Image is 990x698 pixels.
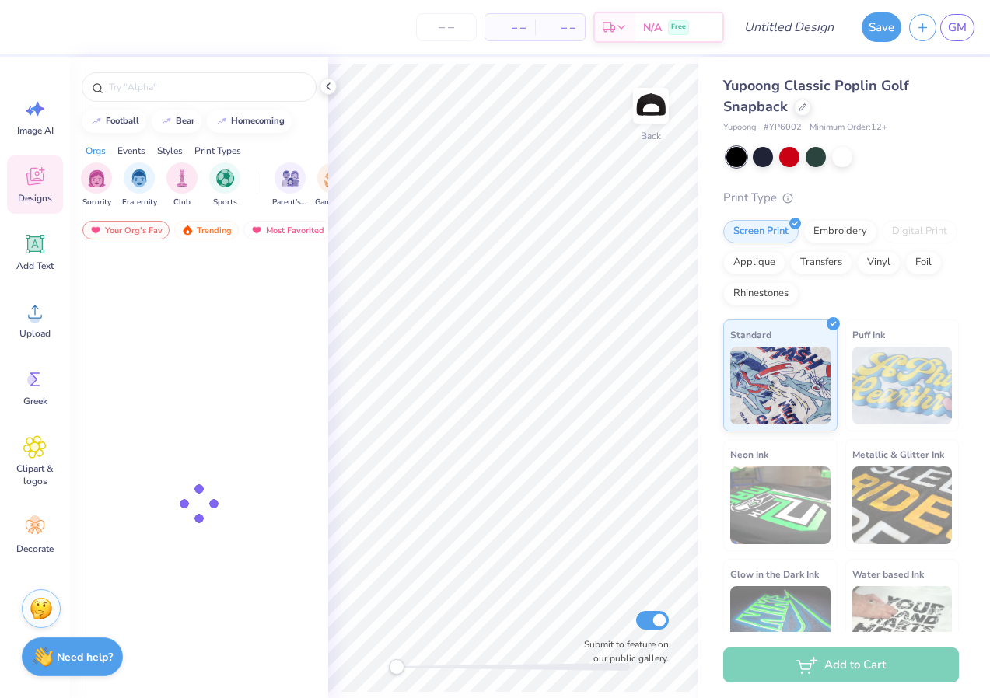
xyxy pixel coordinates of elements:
[730,566,819,582] span: Glow in the Dark Ink
[495,19,526,36] span: – –
[250,225,263,236] img: most_fav.gif
[90,117,103,126] img: trend_line.gif
[107,79,306,95] input: Try "Alpha"
[790,251,852,274] div: Transfers
[416,13,477,41] input: – –
[723,282,799,305] div: Rhinestones
[166,162,198,208] div: filter for Club
[723,189,959,207] div: Print Type
[173,197,191,208] span: Club
[315,162,351,208] button: filter button
[209,162,240,208] div: filter for Sports
[16,260,54,272] span: Add Text
[152,110,201,133] button: bear
[324,169,342,187] img: Game Day Image
[389,659,404,675] div: Accessibility label
[16,543,54,555] span: Decorate
[231,117,285,125] div: homecoming
[194,144,241,158] div: Print Types
[122,162,157,208] div: filter for Fraternity
[905,251,942,274] div: Foil
[18,192,52,204] span: Designs
[272,197,308,208] span: Parent's Weekend
[852,586,953,664] img: Water based Ink
[723,121,756,134] span: Yupoong
[117,144,145,158] div: Events
[730,586,831,664] img: Glow in the Dark Ink
[730,466,831,544] img: Neon Ink
[315,162,351,208] div: filter for Game Day
[852,466,953,544] img: Metallic & Glitter Ink
[575,637,669,665] label: Submit to feature on our public gallery.
[723,76,909,116] span: Yupoong Classic Poplin Golf Snapback
[81,162,112,208] div: filter for Sorority
[181,225,194,236] img: trending.gif
[215,117,228,126] img: trend_line.gif
[9,462,61,487] span: Clipart & logos
[764,121,802,134] span: # YP6002
[174,221,239,239] div: Trending
[730,326,771,343] span: Standard
[641,129,661,143] div: Back
[166,162,198,208] button: filter button
[131,169,148,187] img: Fraternity Image
[882,220,957,243] div: Digital Print
[940,14,974,41] a: GM
[213,197,237,208] span: Sports
[243,221,331,239] div: Most Favorited
[852,566,924,582] span: Water based Ink
[643,19,662,36] span: N/A
[173,169,191,187] img: Club Image
[272,162,308,208] button: filter button
[106,117,139,125] div: football
[671,22,686,33] span: Free
[17,124,54,137] span: Image AI
[852,446,944,462] span: Metallic & Glitter Ink
[852,326,885,343] span: Puff Ink
[207,110,292,133] button: homecoming
[23,395,47,407] span: Greek
[89,225,102,236] img: most_fav.gif
[82,197,111,208] span: Sorority
[272,162,308,208] div: filter for Parent's Weekend
[730,347,831,424] img: Standard
[88,169,106,187] img: Sorority Image
[315,197,351,208] span: Game Day
[176,117,194,125] div: bear
[723,220,799,243] div: Screen Print
[723,251,785,274] div: Applique
[948,19,967,37] span: GM
[157,144,183,158] div: Styles
[81,162,112,208] button: filter button
[862,12,901,42] button: Save
[122,162,157,208] button: filter button
[544,19,575,36] span: – –
[82,110,146,133] button: football
[122,197,157,208] span: Fraternity
[19,327,51,340] span: Upload
[635,90,666,121] img: Back
[216,169,234,187] img: Sports Image
[282,169,299,187] img: Parent's Weekend Image
[57,650,113,665] strong: Need help?
[209,162,240,208] button: filter button
[730,446,768,462] span: Neon Ink
[82,221,170,239] div: Your Org's Fav
[160,117,173,126] img: trend_line.gif
[852,347,953,424] img: Puff Ink
[732,12,846,43] input: Untitled Design
[86,144,106,158] div: Orgs
[810,121,887,134] span: Minimum Order: 12 +
[803,220,877,243] div: Embroidery
[857,251,901,274] div: Vinyl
